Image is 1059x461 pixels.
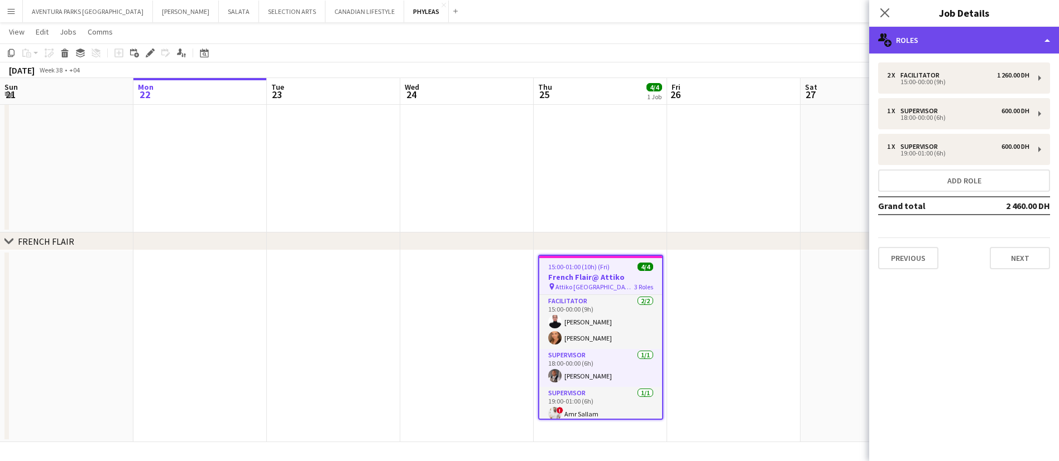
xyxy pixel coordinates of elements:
div: Supervisor [900,107,942,115]
button: SELECTION ARTS [259,1,325,22]
span: Jobs [60,27,76,37]
div: 600.00 DH [1002,107,1029,115]
span: Fri [672,82,681,92]
span: 21 [3,88,18,101]
button: Previous [878,247,938,269]
span: 22 [136,88,154,101]
button: [PERSON_NAME] [153,1,219,22]
div: 15:00-00:00 (9h) [887,79,1029,85]
div: Roles [869,27,1059,54]
span: View [9,27,25,37]
div: 1 x [887,107,900,115]
div: 600.00 DH [1002,143,1029,151]
span: 4/4 [638,263,653,271]
h3: Job Details [869,6,1059,20]
span: 25 [536,88,552,101]
button: PHYLEAS [404,1,449,22]
div: Supervisor [900,143,942,151]
div: [DATE] [9,65,35,76]
span: 24 [403,88,419,101]
span: 27 [803,88,817,101]
span: Edit [36,27,49,37]
h3: French Flair@ Attiko [539,272,662,282]
div: 1 Job [647,93,662,101]
div: 18:00-00:00 (6h) [887,115,1029,120]
button: Add role [878,169,1050,192]
span: 15:00-01:00 (10h) (Fri) [548,263,610,271]
span: Comms [88,27,113,37]
div: 2 x [887,71,900,79]
span: Sun [4,82,18,92]
div: 1 x [887,143,900,151]
span: 3 Roles [634,283,653,291]
button: CANADIAN LIFESTYLE [325,1,404,22]
span: Thu [538,82,552,92]
div: +04 [69,66,80,74]
a: Jobs [55,25,81,39]
div: FRENCH FLAIR [18,236,74,247]
span: 23 [270,88,284,101]
div: Facilitator [900,71,944,79]
td: Grand total [878,197,980,215]
app-card-role: Supervisor1/119:00-01:00 (6h)!Amr Sallam [539,387,662,425]
button: Next [990,247,1050,269]
span: ! [557,407,563,414]
div: 19:00-01:00 (6h) [887,151,1029,156]
a: View [4,25,29,39]
button: AVENTURA PARKS [GEOGRAPHIC_DATA] [23,1,153,22]
div: 1 260.00 DH [997,71,1029,79]
app-card-role: Facilitator2/215:00-00:00 (9h)[PERSON_NAME][PERSON_NAME] [539,295,662,349]
span: Attiko [GEOGRAPHIC_DATA] [555,283,634,291]
span: Wed [405,82,419,92]
td: 2 460.00 DH [980,197,1050,215]
button: SALATA [219,1,259,22]
span: 4/4 [646,83,662,91]
app-job-card: 15:00-01:00 (10h) (Fri)4/4French Flair@ Attiko Attiko [GEOGRAPHIC_DATA]3 RolesFacilitator2/215:00... [538,255,663,420]
span: 26 [670,88,681,101]
a: Edit [31,25,53,39]
a: Comms [83,25,117,39]
span: Week 38 [37,66,65,74]
span: Mon [138,82,154,92]
span: Sat [805,82,817,92]
app-card-role: Supervisor1/118:00-00:00 (6h)[PERSON_NAME] [539,349,662,387]
span: Tue [271,82,284,92]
